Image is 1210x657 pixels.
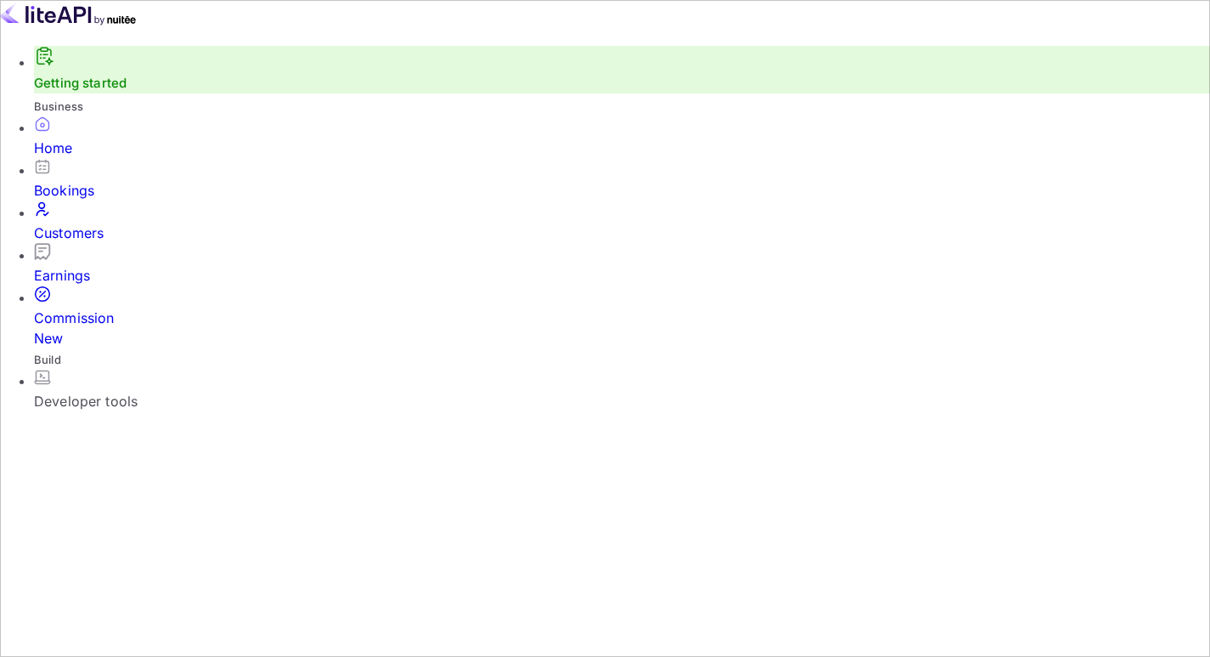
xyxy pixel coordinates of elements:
div: Customers [34,223,1210,243]
div: Bookings [34,180,1210,201]
div: New [34,328,1210,348]
div: Getting started [34,46,1210,93]
span: Business [34,99,83,113]
a: CommissionNew [34,286,1210,348]
div: Home [34,138,1210,158]
a: Customers [34,201,1210,243]
a: Bookings [34,158,1210,201]
div: Developer tools [34,391,1210,411]
span: Build [34,353,61,366]
a: Getting started [34,75,127,91]
a: Home [34,116,1210,158]
a: Earnings [34,243,1210,286]
div: Commission [34,308,1210,348]
div: Earnings [34,265,1210,286]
